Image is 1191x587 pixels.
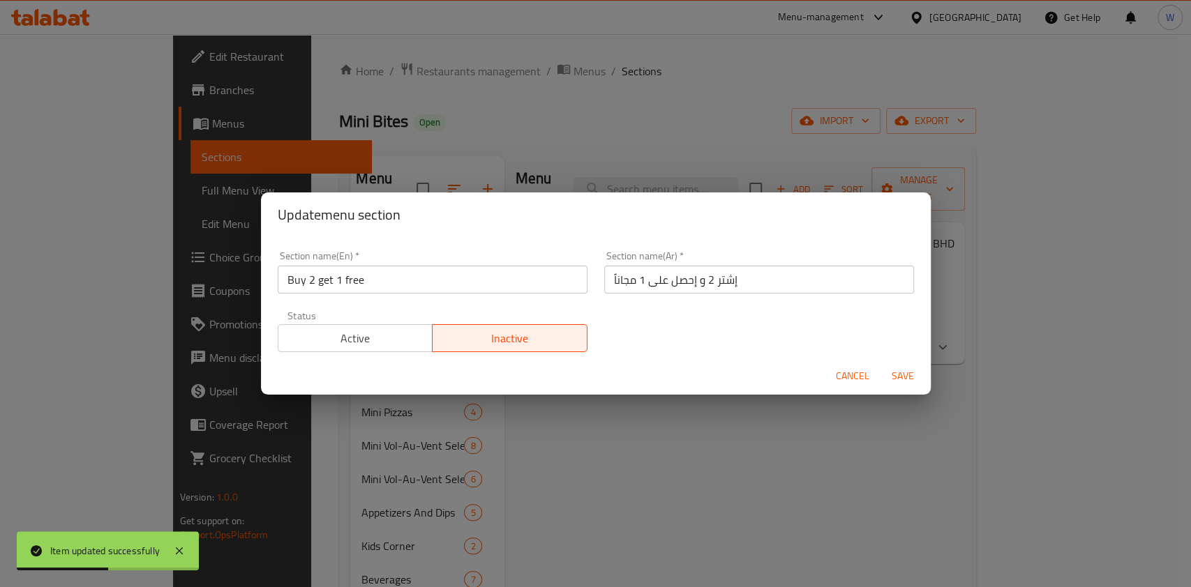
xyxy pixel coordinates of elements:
span: Active [284,328,428,349]
div: Item updated successfully [50,543,160,558]
button: Cancel [830,363,875,389]
span: Save [886,367,920,385]
input: Please enter section name(ar) [604,266,914,293]
h2: Update menu section [278,204,914,226]
input: Please enter section name(en) [278,266,587,293]
span: Cancel [836,367,869,385]
button: Inactive [432,324,587,352]
button: Active [278,324,433,352]
span: Inactive [438,328,582,349]
button: Save [881,363,925,389]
